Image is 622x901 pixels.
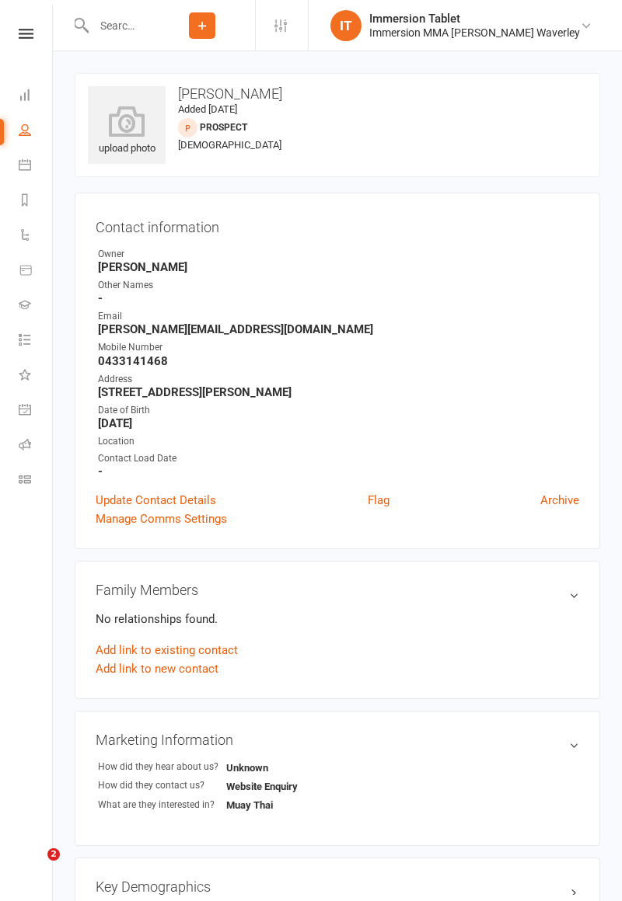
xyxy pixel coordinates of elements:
[96,510,227,528] a: Manage Comms Settings
[96,878,579,895] h3: Key Demographics
[98,278,579,293] div: Other Names
[19,149,54,184] a: Calendar
[47,848,60,861] span: 2
[200,122,247,133] snap: prospect
[98,778,226,793] div: How did they contact us?
[19,79,54,114] a: Dashboard
[98,309,579,324] div: Email
[226,781,298,792] strong: Website Enquiry
[19,429,54,464] a: Roll call kiosk mode
[96,582,579,598] h3: Family Members
[19,464,54,499] a: Class kiosk mode
[178,139,281,151] span: [DEMOGRAPHIC_DATA]
[98,322,579,336] strong: [PERSON_NAME][EMAIL_ADDRESS][DOMAIN_NAME]
[98,760,226,774] div: How did they hear about us?
[369,12,580,26] div: Immersion Tablet
[98,798,226,812] div: What are they interested in?
[89,15,149,37] input: Search...
[98,354,579,368] strong: 0433141468
[98,291,579,305] strong: -
[98,385,579,399] strong: [STREET_ADDRESS][PERSON_NAME]
[98,340,579,355] div: Mobile Number
[16,848,53,885] iframe: Intercom live chat
[98,416,579,430] strong: [DATE]
[96,214,579,235] h3: Contact information
[98,451,579,466] div: Contact Load Date
[19,254,54,289] a: Product Sales
[96,491,216,510] a: Update Contact Details
[226,799,273,811] strong: Muay Thai
[19,184,54,219] a: Reports
[98,247,579,262] div: Owner
[88,86,587,102] h3: [PERSON_NAME]
[98,434,579,449] div: Location
[96,610,579,628] p: No relationships found.
[540,491,579,510] a: Archive
[96,659,218,678] a: Add link to new contact
[98,464,579,478] strong: -
[98,260,579,274] strong: [PERSON_NAME]
[19,394,54,429] a: General attendance kiosk mode
[178,103,237,115] time: Added [DATE]
[96,732,579,748] h3: Marketing Information
[19,359,54,394] a: What's New
[96,641,238,659] a: Add link to existing contact
[88,106,166,157] div: upload photo
[330,10,362,41] div: IT
[368,491,390,510] a: Flag
[98,403,579,418] div: Date of Birth
[226,762,268,774] strong: Unknown
[19,114,54,149] a: People
[369,26,580,40] div: Immersion MMA [PERSON_NAME] Waverley
[98,372,579,387] div: Address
